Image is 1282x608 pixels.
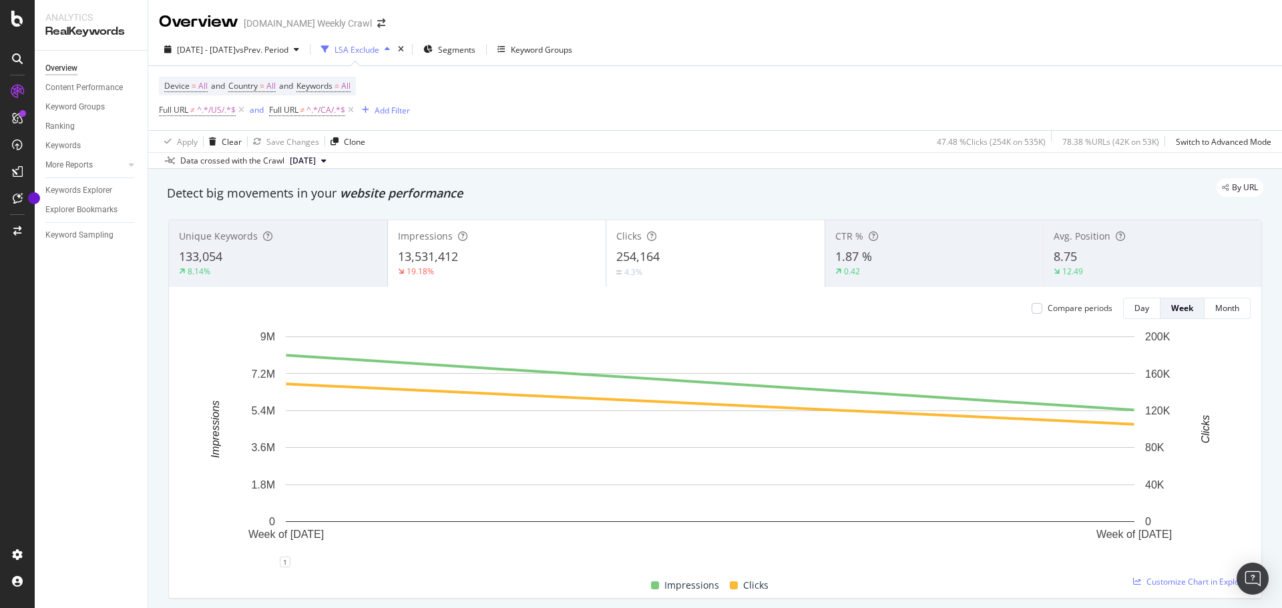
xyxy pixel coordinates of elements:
div: 1 [280,557,290,567]
div: Clone [344,136,365,147]
div: times [395,43,407,56]
button: Keyword Groups [492,39,578,60]
a: More Reports [45,158,125,172]
span: 1.87 % [835,248,872,264]
span: ≠ [190,104,195,115]
div: Overview [159,11,238,33]
text: Clicks [1200,415,1211,444]
div: Explorer Bookmarks [45,203,118,217]
div: Compare periods [1048,302,1112,314]
img: Equal [616,270,622,274]
span: 13,531,412 [398,248,458,264]
button: [DATE] [284,153,332,169]
text: 7.2M [251,368,275,379]
div: Day [1134,302,1149,314]
span: All [266,77,276,95]
button: Week [1160,298,1205,319]
span: Device [164,80,190,91]
span: = [192,80,196,91]
a: Explorer Bookmarks [45,203,138,217]
text: 40K [1145,479,1164,491]
div: Add Filter [375,105,410,116]
div: [DOMAIN_NAME] Weekly Crawl [244,17,372,30]
div: arrow-right-arrow-left [377,19,385,28]
span: and [279,80,293,91]
button: Month [1205,298,1251,319]
button: LSA Exclude [316,39,395,60]
a: Keywords [45,139,138,153]
span: Customize Chart in Explorer [1146,576,1251,587]
text: 80K [1145,442,1164,453]
div: Ranking [45,119,75,133]
div: and [250,104,264,115]
text: 5.4M [251,405,275,416]
button: Day [1123,298,1160,319]
span: 254,164 [616,248,660,264]
div: 0.42 [844,266,860,277]
div: Overview [45,61,77,75]
div: 19.18% [407,266,434,277]
span: = [260,80,264,91]
span: All [198,77,208,95]
div: Tooltip anchor [28,192,40,204]
span: 8.75 [1054,248,1077,264]
svg: A chart. [180,330,1241,562]
text: 3.6M [251,442,275,453]
span: ≠ [300,104,305,115]
a: Keyword Groups [45,100,138,114]
div: Month [1215,302,1239,314]
div: Keywords Explorer [45,184,112,198]
span: Impressions [398,230,453,242]
text: Week of [DATE] [248,529,324,540]
button: Clear [204,131,242,152]
span: 133,054 [179,248,222,264]
div: Save Changes [266,136,319,147]
a: Keywords Explorer [45,184,138,198]
span: By URL [1232,184,1258,192]
span: All [341,77,351,95]
div: More Reports [45,158,93,172]
div: Keyword Groups [45,100,105,114]
div: Open Intercom Messenger [1237,563,1269,595]
div: 8.14% [188,266,210,277]
div: RealKeywords [45,24,137,39]
div: 12.49 [1062,266,1083,277]
button: [DATE] - [DATE]vsPrev. Period [159,39,304,60]
div: Keyword Groups [511,44,572,55]
a: Overview [45,61,138,75]
span: Unique Keywords [179,230,258,242]
span: Impressions [664,577,719,593]
div: Analytics [45,11,137,24]
div: legacy label [1217,178,1263,197]
span: and [211,80,225,91]
button: Add Filter [357,102,410,118]
span: vs Prev. Period [236,44,288,55]
button: Apply [159,131,198,152]
text: 160K [1145,368,1170,379]
span: Country [228,80,258,91]
span: Clicks [743,577,769,593]
span: Clicks [616,230,642,242]
text: 200K [1145,331,1170,342]
text: 1.8M [251,479,275,491]
text: 0 [269,516,275,527]
div: 78.38 % URLs ( 42K on 53K ) [1062,136,1159,147]
span: ^.*/US/.*$ [197,101,236,119]
button: Segments [418,39,481,60]
div: Clear [222,136,242,147]
a: Ranking [45,119,138,133]
span: Avg. Position [1054,230,1110,242]
a: Content Performance [45,81,138,95]
div: 47.48 % Clicks ( 254K on 535K ) [937,136,1046,147]
text: 0 [1145,516,1151,527]
button: Clone [325,131,365,152]
span: Keywords [296,80,333,91]
div: Keyword Sampling [45,228,114,242]
button: Save Changes [248,131,319,152]
button: Switch to Advanced Mode [1170,131,1271,152]
span: 2025 Sep. 11th [290,155,316,167]
text: 9M [260,331,275,342]
span: Full URL [269,104,298,115]
div: Week [1171,302,1193,314]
